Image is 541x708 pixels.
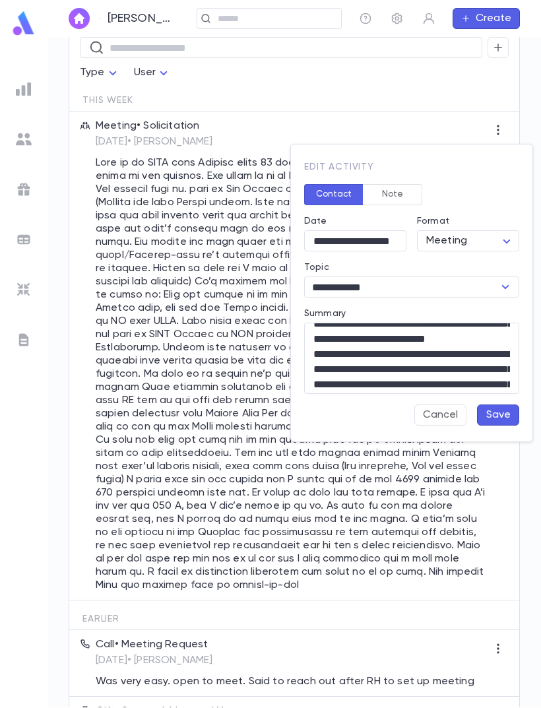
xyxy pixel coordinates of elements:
[304,231,406,251] input: Choose date, selected date is Sep 30, 2025
[496,278,515,296] button: Open
[304,184,364,205] button: Contact
[417,216,449,226] label: Format
[414,404,466,426] button: Cancel
[304,262,329,273] label: Topic
[477,404,519,426] button: Save
[304,216,406,226] label: Date
[426,236,467,246] span: Meeting
[304,162,374,172] span: Edit Activity
[304,308,346,319] label: Summary
[363,184,422,205] button: Note
[417,231,519,251] div: Meeting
